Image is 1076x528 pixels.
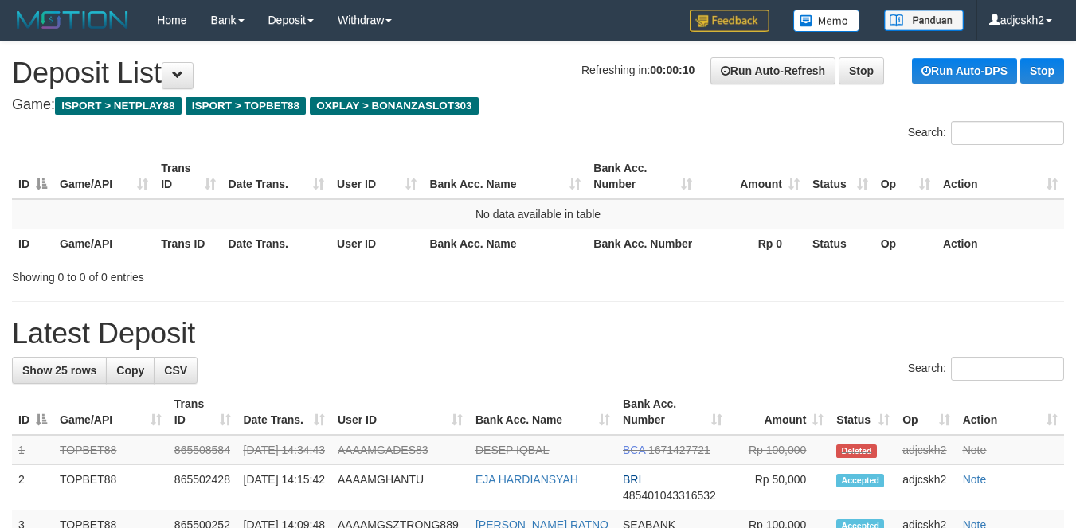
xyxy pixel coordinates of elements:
label: Search: [908,357,1064,381]
a: Stop [839,57,884,84]
span: Copy 1671427721 to clipboard [648,444,710,456]
div: Showing 0 to 0 of 0 entries [12,263,436,285]
th: User ID: activate to sort column ascending [331,154,423,199]
th: Bank Acc. Number [587,229,698,258]
th: Trans ID: activate to sort column ascending [155,154,221,199]
th: Action [937,229,1064,258]
th: Game/API: activate to sort column ascending [53,389,168,435]
td: Rp 50,000 [729,465,830,510]
span: Copy 485401043316532 to clipboard [623,489,716,502]
th: Action: activate to sort column ascending [957,389,1064,435]
th: Status: activate to sort column ascending [806,154,874,199]
th: Status: activate to sort column ascending [830,389,896,435]
td: TOPBET88 [53,465,168,510]
td: 865508584 [168,435,237,465]
th: User ID: activate to sort column ascending [331,389,469,435]
th: Bank Acc. Number: activate to sort column ascending [587,154,698,199]
th: Amount: activate to sort column ascending [729,389,830,435]
span: Refreshing in: [581,64,695,76]
td: adjcskh2 [896,465,957,510]
img: Feedback.jpg [690,10,769,32]
input: Search: [951,357,1064,381]
a: CSV [154,357,198,384]
th: Game/API [53,229,155,258]
td: adjcskh2 [896,435,957,465]
strong: 00:00:10 [650,64,695,76]
a: EJA HARDIANSYAH [475,473,578,486]
th: Status [806,229,874,258]
th: Date Trans. [222,229,331,258]
td: [DATE] 14:34:43 [237,435,332,465]
a: DESEP IQBAL [475,444,549,456]
th: Date Trans.: activate to sort column ascending [237,389,332,435]
span: ISPORT > NETPLAY88 [55,97,182,115]
th: Trans ID [155,229,221,258]
a: Copy [106,357,155,384]
th: Bank Acc. Name [423,229,587,258]
th: Op [874,229,937,258]
th: Game/API: activate to sort column ascending [53,154,155,199]
a: Run Auto-DPS [912,58,1017,84]
th: Op: activate to sort column ascending [896,389,957,435]
td: 865502428 [168,465,237,510]
th: Bank Acc. Name: activate to sort column ascending [423,154,587,199]
td: [DATE] 14:15:42 [237,465,332,510]
td: TOPBET88 [53,435,168,465]
a: Note [963,444,987,456]
a: Show 25 rows [12,357,107,384]
label: Search: [908,121,1064,145]
img: Button%20Memo.svg [793,10,860,32]
a: Run Auto-Refresh [710,57,835,84]
td: AAAAMGHANTU [331,465,469,510]
th: ID [12,229,53,258]
span: Deleted [836,444,877,458]
td: AAAAMGADES83 [331,435,469,465]
img: MOTION_logo.png [12,8,133,32]
td: Rp 100,000 [729,435,830,465]
img: panduan.png [884,10,964,31]
th: Op: activate to sort column ascending [874,154,937,199]
span: OXPLAY > BONANZASLOT303 [310,97,479,115]
span: BCA [623,444,645,456]
td: No data available in table [12,199,1064,229]
span: ISPORT > TOPBET88 [186,97,306,115]
span: Copy [116,364,144,377]
span: CSV [164,364,187,377]
th: Trans ID: activate to sort column ascending [168,389,237,435]
h1: Latest Deposit [12,318,1064,350]
h1: Deposit List [12,57,1064,89]
th: Amount: activate to sort column ascending [698,154,806,199]
span: Show 25 rows [22,364,96,377]
span: Accepted [836,474,884,487]
th: Bank Acc. Name: activate to sort column ascending [469,389,616,435]
h4: Game: [12,97,1064,113]
th: ID: activate to sort column descending [12,154,53,199]
th: Bank Acc. Number: activate to sort column ascending [616,389,729,435]
th: Action: activate to sort column ascending [937,154,1064,199]
th: ID: activate to sort column descending [12,389,53,435]
span: BRI [623,473,641,486]
input: Search: [951,121,1064,145]
td: 2 [12,465,53,510]
td: 1 [12,435,53,465]
th: Rp 0 [698,229,806,258]
th: User ID [331,229,423,258]
a: Note [963,473,987,486]
th: Date Trans.: activate to sort column ascending [222,154,331,199]
a: Stop [1020,58,1064,84]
